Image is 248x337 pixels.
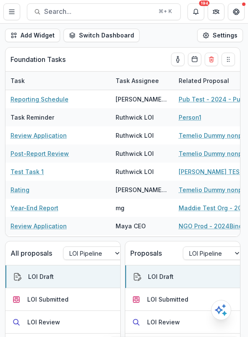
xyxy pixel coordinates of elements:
[116,167,154,176] div: Ruthwick LOI
[5,288,131,311] button: LOI Submitted
[222,53,235,66] button: Drag
[11,113,54,122] p: Task Reminder
[5,311,131,334] button: LOI Review
[187,3,204,20] button: Notifications
[147,318,180,326] div: LOI Review
[11,149,69,158] a: Post-Report Review
[5,72,111,90] div: Task
[27,318,60,326] div: LOI Review
[148,272,174,281] div: LOI Draft
[11,95,69,104] a: Reporting Schedule
[11,203,58,212] a: Year-End Report
[188,53,201,66] button: Calendar
[197,29,243,42] button: Settings
[116,95,169,104] div: [PERSON_NAME][EMAIL_ADDRESS][DOMAIN_NAME]
[5,29,60,42] button: Add Widget
[171,53,185,66] button: toggle-assigned-to-me
[116,185,169,194] div: [PERSON_NAME] T1
[116,131,154,140] div: Ruthwick LOI
[116,222,146,230] div: Maya CEO
[5,265,131,288] button: LOI Draft
[116,149,154,158] div: Ruthwick LOI
[11,248,52,258] p: All proposals
[3,3,20,20] button: Toggle Menu
[228,3,245,20] button: Get Help
[179,113,201,122] a: Person1
[111,76,164,85] div: Task Assignee
[211,300,231,320] button: Open AI Assistant
[11,131,67,140] a: Review Application
[44,8,153,16] span: Search...
[11,185,29,194] a: Rating
[5,76,30,85] div: Task
[116,203,124,212] div: mg
[208,3,224,20] button: Partners
[147,295,188,304] div: LOI Submitted
[199,0,210,6] div: 194
[174,76,234,85] div: Related Proposal
[205,53,218,66] button: Delete card
[11,167,44,176] a: Test Task 1
[28,272,54,281] div: LOI Draft
[27,3,181,20] button: Search...
[11,54,66,64] p: Foundation Tasks
[63,29,140,42] button: Switch Dashboard
[27,295,69,304] div: LOI Submitted
[157,7,174,16] div: ⌘ + K
[130,248,162,258] p: Proposals
[111,72,174,90] div: Task Assignee
[116,113,154,122] div: Ruthwick LOI
[11,222,67,230] a: Review Application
